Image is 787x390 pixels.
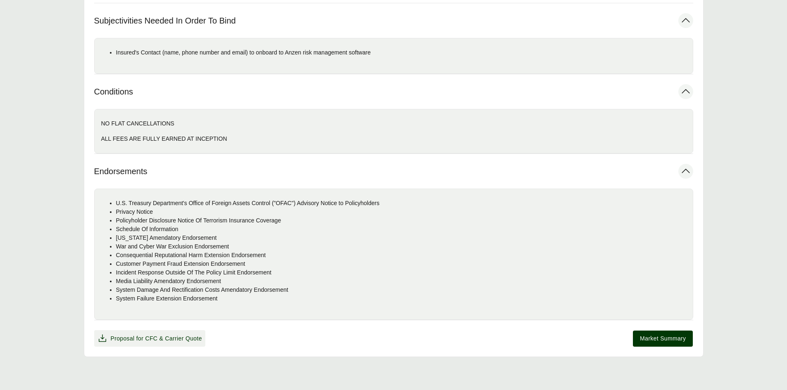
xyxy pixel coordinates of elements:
[94,3,693,38] button: Subjectivities Needed In Order To Bind
[101,119,686,128] p: NO FLAT CANCELLATIONS
[94,166,147,177] span: Endorsements
[116,242,686,251] p: War and Cyber War Exclusion Endorsement
[94,87,133,97] span: Conditions
[116,216,686,225] p: Policyholder Disclosure Notice Of Terrorism Insurance Coverage
[116,277,686,286] p: Media Liability Amendatory Endorsement
[159,335,202,342] span: & Carrier Quote
[640,334,686,343] span: Market Summary
[116,199,686,208] p: U.S. Treasury Department's Office of Foreign Assets Control ("OFAC") Advisory Notice to Policyhol...
[111,334,202,343] span: Proposal for
[116,251,686,260] p: Consequential Reputational Harm Extension Endorsement
[116,225,686,234] p: Schedule Of Information
[145,335,157,342] span: CFC
[94,154,693,189] button: Endorsements
[94,16,236,26] span: Subjectivities Needed In Order To Bind
[116,48,686,57] p: Insured's Contact (name, phone number and email) to onboard to Anzen risk management software
[116,234,686,242] p: [US_STATE] Amendatory Endorsement
[94,330,205,347] button: Proposal for CFC & Carrier Quote
[116,268,686,277] p: Incident Response Outside Of The Policy Limit Endorsement
[101,135,686,143] p: ALL FEES ARE FULLY EARNED AT INCEPTION
[633,331,693,347] button: Market Summary
[94,74,693,109] button: Conditions
[116,286,686,294] p: System Damage And Rectification Costs Amendatory Endorsement
[116,294,686,303] p: System Failure Extension Endorsement
[116,208,686,216] p: Privacy Notice
[116,260,686,268] p: Customer Payment Fraud Extension Endorsement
